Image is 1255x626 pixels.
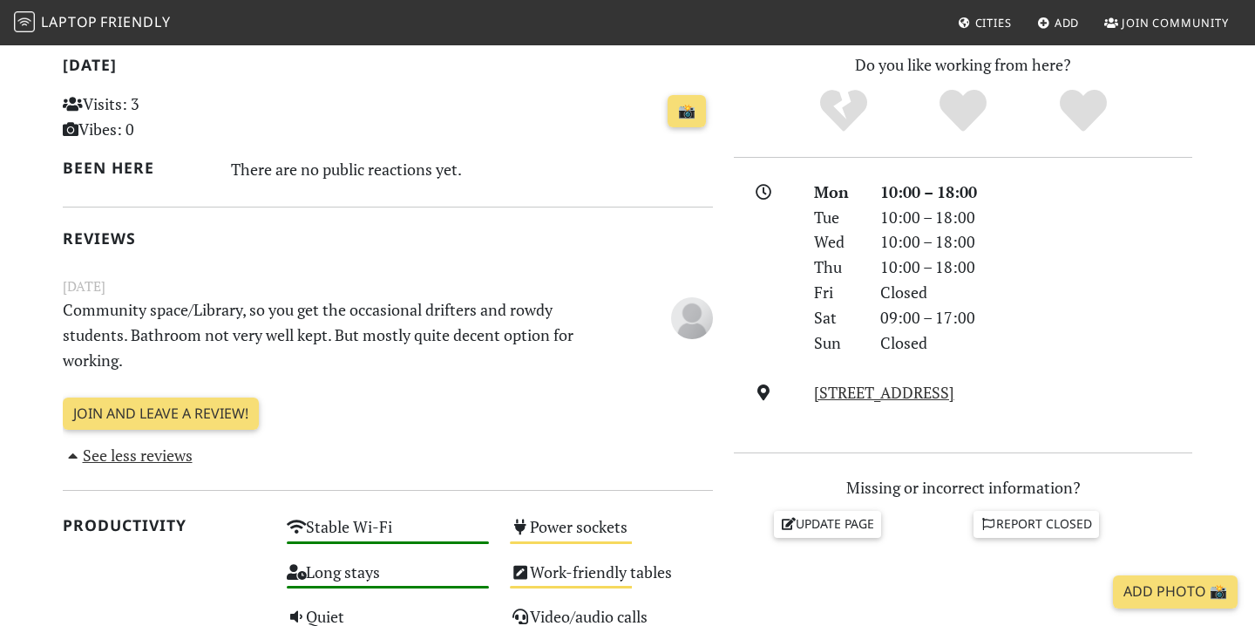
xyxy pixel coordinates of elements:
a: Update page [774,511,882,537]
small: [DATE] [52,276,723,297]
div: Closed [870,280,1203,305]
h2: Been here [63,159,210,177]
div: 09:00 – 17:00 [870,305,1203,330]
div: 10:00 – 18:00 [870,229,1203,255]
div: 10:00 – 18:00 [870,180,1203,205]
a: Report closed [973,511,1099,537]
span: Cities [975,15,1012,31]
div: Closed [870,330,1203,356]
p: Do you like working from here? [734,52,1192,78]
div: There are no public reactions yet. [231,155,714,183]
div: No [784,87,904,135]
div: Sun [804,330,870,356]
div: Tue [804,205,870,230]
h2: Reviews [63,229,713,248]
a: Add Photo 📸 [1113,575,1238,609]
a: [STREET_ADDRESS] [814,382,954,403]
img: LaptopFriendly [14,11,35,32]
div: Work-friendly tables [499,558,723,602]
a: See less reviews [63,445,193,466]
div: Fri [804,280,870,305]
div: Mon [804,180,870,205]
div: Thu [804,255,870,280]
div: Yes [903,87,1023,135]
span: Friendly [100,12,170,31]
span: Laptop [41,12,98,31]
div: Definitely! [1023,87,1143,135]
img: blank-535327c66bd565773addf3077783bbfce4b00ec00e9fd257753287c682c7fa38.png [671,297,713,339]
p: Missing or incorrect information? [734,475,1192,500]
a: Join Community [1097,7,1236,38]
a: Add [1030,7,1087,38]
a: 📸 [668,95,706,128]
div: Long stays [276,558,500,602]
div: 10:00 – 18:00 [870,205,1203,230]
a: Cities [951,7,1019,38]
span: Add [1055,15,1080,31]
a: Join and leave a review! [63,398,259,431]
div: 10:00 – 18:00 [870,255,1203,280]
p: Visits: 3 Vibes: 0 [63,92,266,142]
h2: [DATE] [63,56,713,81]
div: Power sockets [499,513,723,557]
div: Sat [804,305,870,330]
div: Wed [804,229,870,255]
span: Join Community [1122,15,1229,31]
span: Anonymous [671,306,713,327]
div: Stable Wi-Fi [276,513,500,557]
p: Community space/Library, so you get the occasional drifters and rowdy students. Bathroom not very... [52,297,612,372]
a: LaptopFriendly LaptopFriendly [14,8,171,38]
h2: Productivity [63,516,266,534]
